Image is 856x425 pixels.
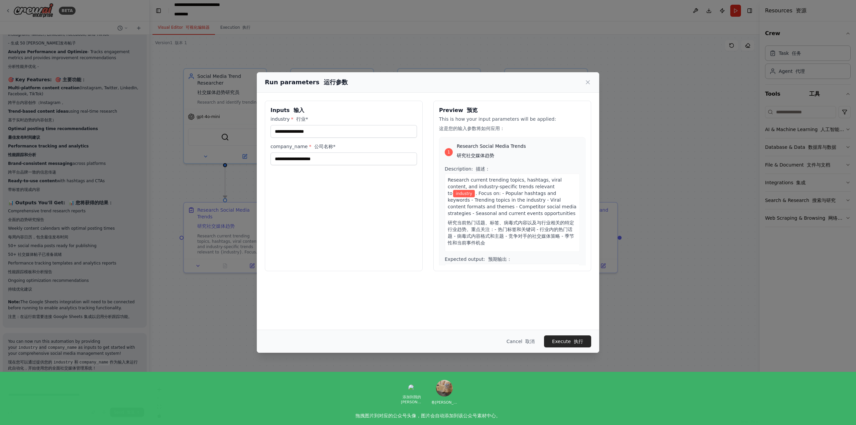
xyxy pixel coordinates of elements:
font: 预期输出： [488,256,512,262]
font: 运行参数 [324,79,348,86]
button: Execute 执行 [544,335,591,347]
label: industry [271,116,417,122]
h3: Preview [439,106,585,114]
span: Description: [445,166,490,172]
font: 研究社交媒体趋势 [457,153,494,158]
font: 输入 [294,107,304,113]
font: 研究当前热门话题、标签、病毒式内容以及与行业相关的特定行业趋势。重点关注：- 热门标签和关键词 - 行业内的热门话题 - 病毒式内容格式和主题 - 竞争对手的社交媒体策略 - 季节性和当前事件机会 [448,220,574,245]
span: Research current trending topics, hashtags, viral content, and industry-specific trends relevant to [448,177,562,196]
font: 公司名称* [314,144,335,149]
span: Variable: industry [453,190,475,197]
div: 1 [445,148,453,156]
font: 描述： [476,166,490,172]
button: Cancel 取消 [501,335,540,347]
label: company_name [271,143,417,150]
p: This is how your input parameters will be applied: [439,116,585,134]
h3: Inputs [271,106,417,114]
font: 取消 [525,339,535,344]
span: . Focus on: - Popular hashtags and keywords - Trending topics in the industry - Viral content for... [448,191,576,216]
span: Research Social Media Trends [457,143,526,162]
font: 执行 [574,339,583,344]
h2: Run parameters [265,78,348,87]
font: 预览 [467,107,477,113]
span: Expected output: [445,256,512,262]
font: 这是您的输入参数将如何应用： [439,126,505,131]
